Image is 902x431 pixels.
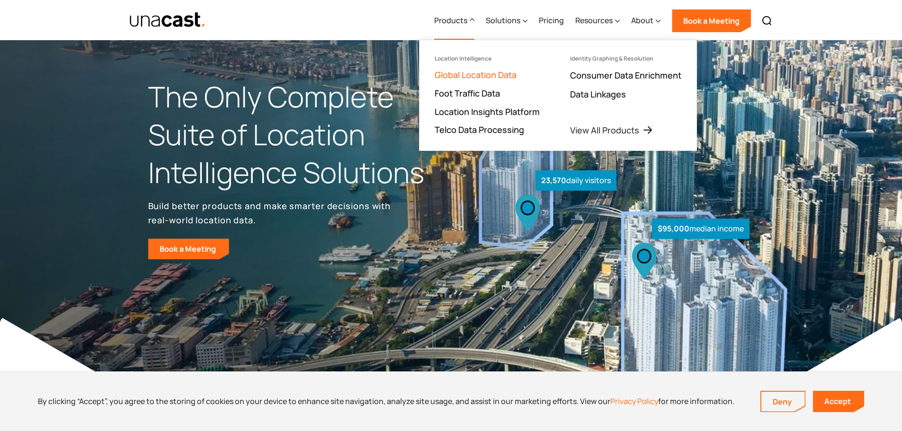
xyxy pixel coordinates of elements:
[435,106,540,117] a: Location Insights Platform
[610,396,658,406] a: Privacy Policy
[658,223,689,234] strong: $95,000
[486,1,527,40] div: Solutions
[541,175,566,185] strong: 23,570
[570,55,653,62] div: Identity Graphing & Resolution
[570,88,626,100] a: Data Linkages
[761,392,805,412] a: Deny
[129,12,206,28] img: Unacast text logo
[434,1,474,40] div: Products
[486,15,520,26] div: Solutions
[631,15,653,26] div: About
[435,124,524,135] a: Telco Data Processing
[435,88,500,99] a: Foot Traffic Data
[631,1,661,40] div: About
[570,124,653,136] a: View All Products
[536,170,616,191] div: daily visitors
[539,1,564,40] a: Pricing
[570,70,681,81] a: Consumer Data Enrichment
[419,40,697,151] nav: Products
[761,15,773,26] img: Search icon
[148,78,451,191] h1: The Only Complete Suite of Location Intelligence Solutions
[148,199,394,227] p: Build better products and make smarter decisions with real-world location data.
[575,1,620,40] div: Resources
[813,391,864,412] a: Accept
[434,15,467,26] div: Products
[38,396,734,406] div: By clicking “Accept”, you agree to the storing of cookies on your device to enhance site navigati...
[575,15,613,26] div: Resources
[148,238,229,259] a: Book a Meeting
[652,219,750,239] div: median income
[435,69,517,80] a: Global Location Data
[435,55,491,62] div: Location Intelligence
[129,12,206,28] a: home
[672,9,751,32] a: Book a Meeting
